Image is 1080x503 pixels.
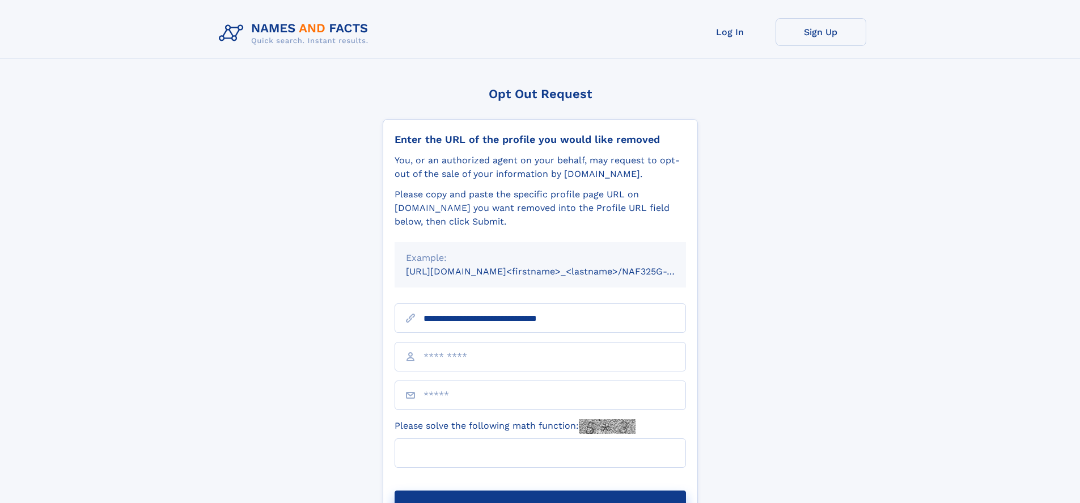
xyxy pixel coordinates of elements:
div: You, or an authorized agent on your behalf, may request to opt-out of the sale of your informatio... [395,154,686,181]
small: [URL][DOMAIN_NAME]<firstname>_<lastname>/NAF325G-xxxxxxxx [406,266,708,277]
div: Example: [406,251,675,265]
a: Sign Up [776,18,866,46]
div: Enter the URL of the profile you would like removed [395,133,686,146]
label: Please solve the following math function: [395,419,636,434]
a: Log In [685,18,776,46]
div: Opt Out Request [383,87,698,101]
div: Please copy and paste the specific profile page URL on [DOMAIN_NAME] you want removed into the Pr... [395,188,686,229]
img: Logo Names and Facts [214,18,378,49]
